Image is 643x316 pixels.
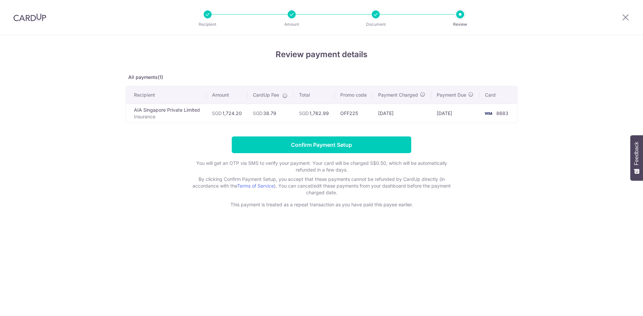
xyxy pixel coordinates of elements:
[253,92,279,98] span: CardUp Fee
[335,104,373,123] td: OFF225
[237,183,274,189] a: Terms of Service
[630,135,643,181] button: Feedback - Show survey
[134,113,201,120] p: Insurance
[496,110,508,116] span: 8683
[482,109,495,117] img: <span class="translation_missing" title="translation missing: en.account_steps.new_confirm_form.b...
[267,21,316,28] p: Amount
[126,86,207,104] th: Recipient
[188,160,455,173] p: You will get an OTP via SMS to verify your payment. Your card will be charged S$0.50, which will ...
[207,104,248,123] td: 1,724.20
[126,104,207,123] td: AIA Singapore Private Limited
[294,86,335,104] th: Total
[232,136,411,153] input: Confirm Payment Setup
[480,86,517,104] th: Card
[247,104,294,123] td: 38.79
[188,176,455,196] p: By clicking Confirm Payment Setup, you accept that these payments cannot be refunded by CardUp di...
[435,21,485,28] p: Review
[183,21,232,28] p: Recipient
[378,92,418,98] span: Payment Charged
[188,201,455,208] p: This payment is treated as a repeat transaction as you have paid this payee earlier.
[13,13,46,21] img: CardUp
[634,142,640,165] span: Feedback
[126,48,517,61] h4: Review payment details
[351,21,401,28] p: Document
[299,110,309,116] span: SGD
[437,92,466,98] span: Payment Due
[253,110,263,116] span: SGD
[294,104,335,123] td: 1,762.99
[373,104,432,123] td: [DATE]
[212,110,222,116] span: SGD
[126,74,517,81] p: All payments(1)
[431,104,480,123] td: [DATE]
[335,86,373,104] th: Promo code
[207,86,248,104] th: Amount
